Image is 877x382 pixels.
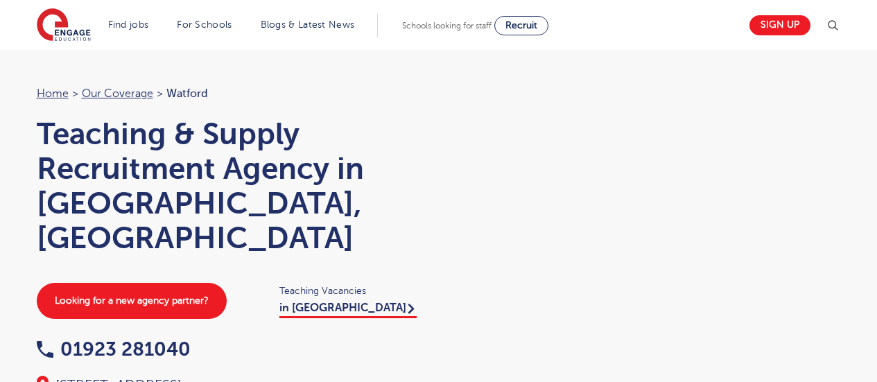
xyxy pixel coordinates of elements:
a: Recruit [494,16,548,35]
span: Schools looking for staff [402,21,492,31]
a: 01923 281040 [37,338,191,360]
a: Looking for a new agency partner? [37,283,227,319]
nav: breadcrumb [37,85,425,103]
span: > [72,87,78,100]
img: Engage Education [37,8,91,43]
span: Recruit [505,20,537,31]
h1: Teaching & Supply Recruitment Agency in [GEOGRAPHIC_DATA], [GEOGRAPHIC_DATA] [37,116,425,255]
span: > [157,87,163,100]
span: Watford [166,87,208,100]
span: Teaching Vacancies [279,283,425,299]
a: For Schools [177,19,232,30]
a: in [GEOGRAPHIC_DATA] [279,302,417,318]
a: Sign up [749,15,810,35]
a: Home [37,87,69,100]
a: Find jobs [108,19,149,30]
a: Blogs & Latest News [261,19,355,30]
a: Our coverage [82,87,153,100]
